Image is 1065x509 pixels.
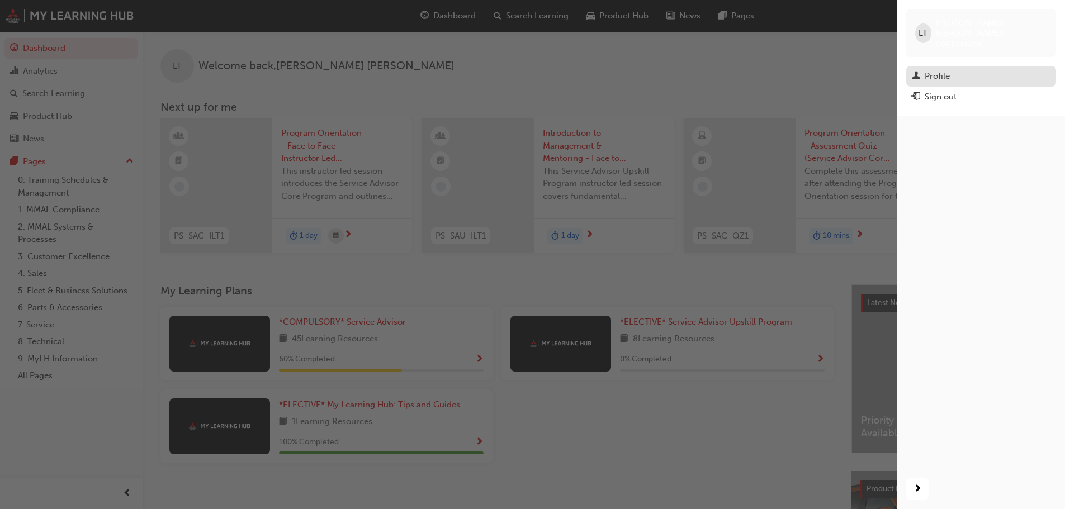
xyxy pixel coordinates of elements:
span: [PERSON_NAME] [PERSON_NAME] [936,18,1047,38]
span: 0005981286 [936,39,981,48]
button: Sign out [906,87,1056,107]
div: Profile [925,70,950,83]
span: LT [919,27,927,40]
div: Sign out [925,91,957,103]
a: Profile [906,66,1056,87]
span: exit-icon [912,92,920,102]
span: man-icon [912,72,920,82]
span: next-icon [913,482,922,496]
